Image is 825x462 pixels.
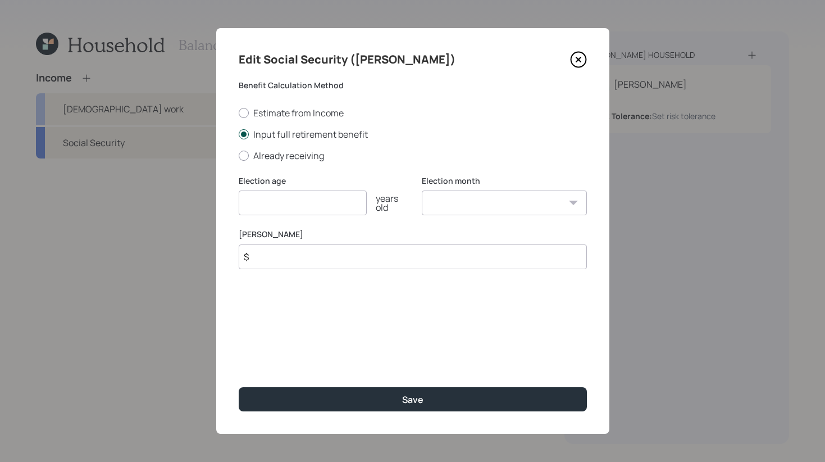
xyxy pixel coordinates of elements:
[422,175,587,187] label: Election month
[239,175,404,187] label: Election age
[239,128,587,141] label: Input full retirement benefit
[239,229,587,240] label: [PERSON_NAME]
[239,387,587,411] button: Save
[239,80,587,91] label: Benefit Calculation Method
[239,150,587,162] label: Already receiving
[239,51,455,69] h4: Edit Social Security ([PERSON_NAME])
[402,393,423,406] div: Save
[367,194,404,212] div: years old
[239,107,587,119] label: Estimate from Income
